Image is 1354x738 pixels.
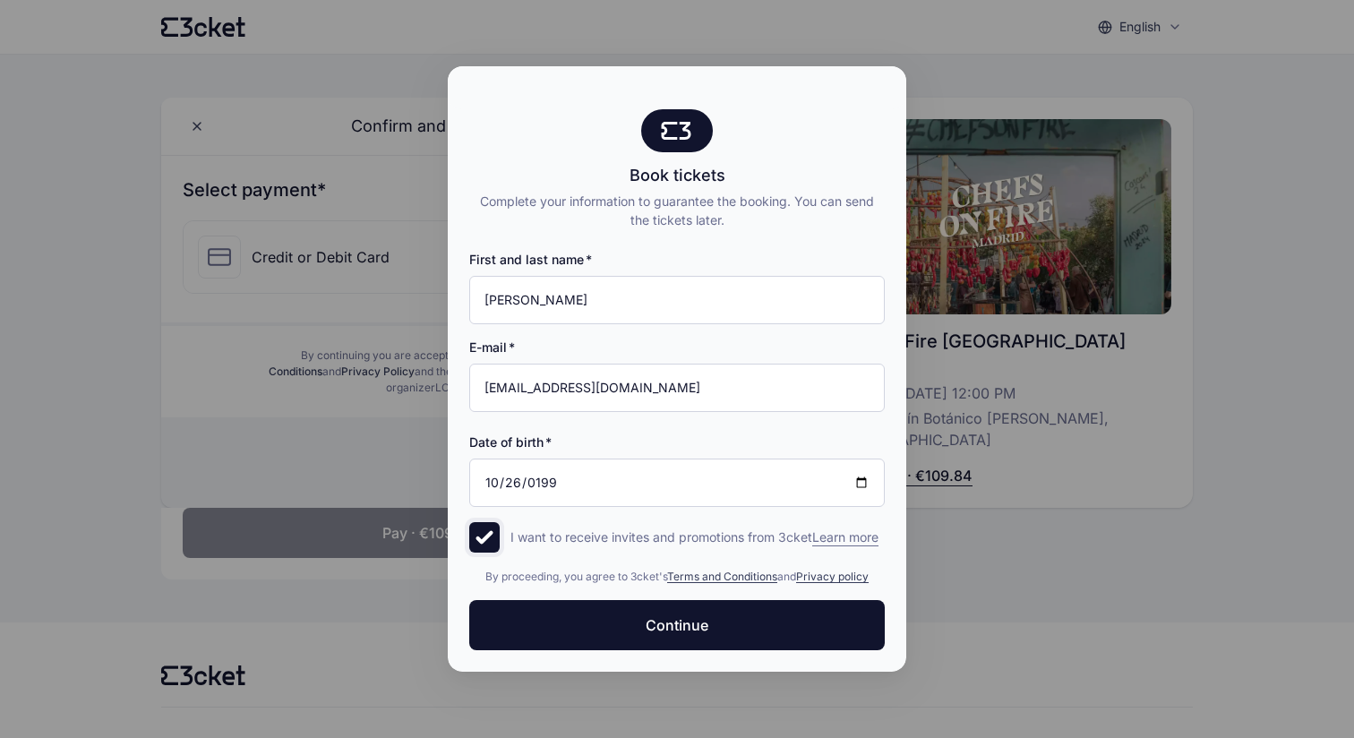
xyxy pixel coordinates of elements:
a: Terms and Conditions [667,570,777,583]
input: E-mail [469,364,885,412]
span: Continue [646,614,708,636]
input: First and last name [469,276,885,324]
div: Complete your information to guarantee the booking. You can send the tickets later. [469,192,885,229]
label: First and last name [469,251,592,269]
div: By proceeding, you agree to 3cket's and [469,568,885,586]
span: Learn more [812,528,878,546]
a: Privacy policy [796,570,869,583]
p: I want to receive invites and promotions from 3cket [510,528,878,546]
div: Book tickets [469,163,885,188]
label: Date of birth [469,433,552,451]
label: E-mail [469,339,515,356]
input: Date of birth [469,459,885,507]
button: Continue [469,600,885,650]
